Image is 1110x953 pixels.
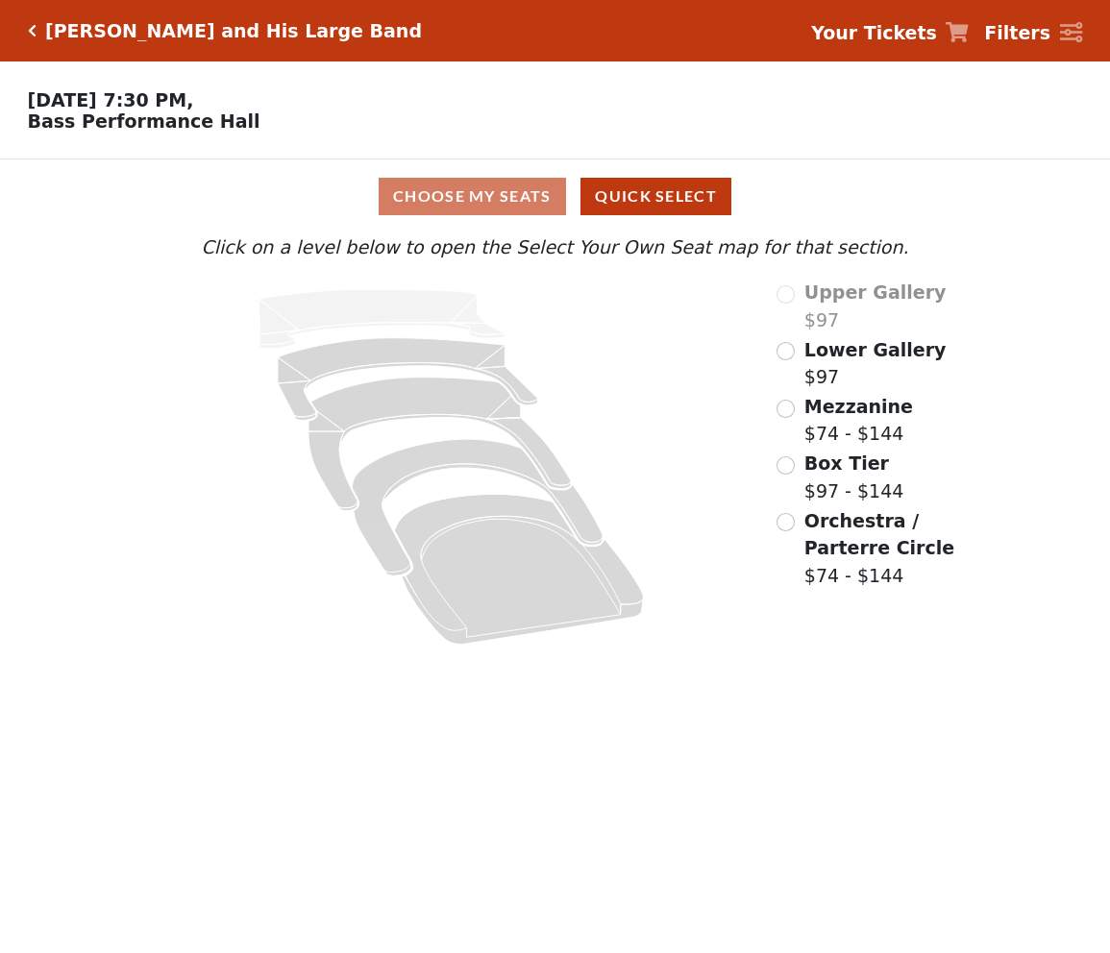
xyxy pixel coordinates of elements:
label: $74 - $144 [804,393,913,448]
span: Mezzanine [804,396,913,417]
strong: Your Tickets [811,22,937,43]
h5: [PERSON_NAME] and His Large Band [45,20,422,42]
span: Orchestra / Parterre Circle [804,510,954,559]
a: Your Tickets [811,19,969,47]
path: Orchestra / Parterre Circle - Seats Available: 24 [394,495,643,646]
span: Box Tier [804,452,889,474]
button: Quick Select [580,178,731,215]
label: $97 - $144 [804,450,904,504]
label: $74 - $144 [804,507,958,590]
label: $97 [804,279,947,333]
a: Filters [984,19,1082,47]
span: Upper Gallery [804,281,947,303]
label: $97 [804,336,947,391]
path: Upper Gallery - Seats Available: 0 [259,290,505,349]
a: Click here to go back to filters [28,24,37,37]
p: Click on a level below to open the Select Your Own Seat map for that section. [153,233,958,261]
span: Lower Gallery [804,339,947,360]
strong: Filters [984,22,1050,43]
